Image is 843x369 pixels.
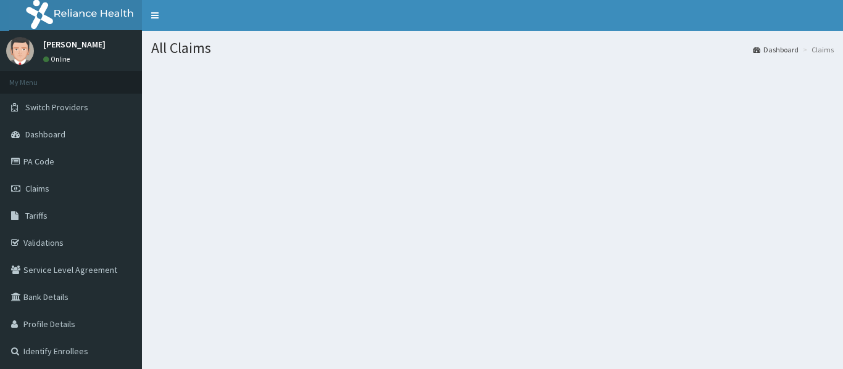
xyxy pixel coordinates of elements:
[25,210,48,221] span: Tariffs
[6,37,34,65] img: User Image
[43,40,106,49] p: [PERSON_NAME]
[753,44,799,55] a: Dashboard
[25,129,65,140] span: Dashboard
[151,40,834,56] h1: All Claims
[43,55,73,63] a: Online
[25,102,88,113] span: Switch Providers
[800,44,834,55] li: Claims
[25,183,49,194] span: Claims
